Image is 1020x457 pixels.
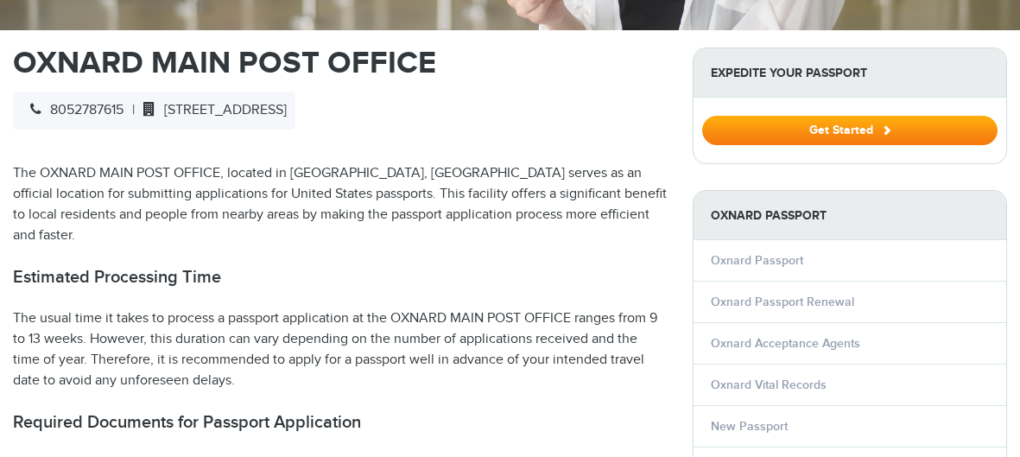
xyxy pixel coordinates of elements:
[702,116,998,145] button: Get Started
[694,48,1006,98] strong: Expedite Your Passport
[13,48,667,79] h1: OXNARD MAIN POST OFFICE
[702,123,998,136] a: Get Started
[711,295,854,309] a: Oxnard Passport Renewal
[13,308,667,391] p: The usual time it takes to process a passport application at the OXNARD MAIN POST OFFICE ranges f...
[13,163,667,246] p: The OXNARD MAIN POST OFFICE, located in [GEOGRAPHIC_DATA], [GEOGRAPHIC_DATA] serves as an officia...
[22,102,124,118] span: 8052787615
[135,102,287,118] span: [STREET_ADDRESS]
[13,267,667,288] h2: Estimated Processing Time
[711,336,860,351] a: Oxnard Acceptance Agents
[711,253,803,268] a: Oxnard Passport
[13,412,667,433] h2: Required Documents for Passport Application
[711,378,827,392] a: Oxnard Vital Records
[711,419,788,434] a: New Passport
[13,92,295,130] div: |
[694,191,1006,240] strong: Oxnard Passport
